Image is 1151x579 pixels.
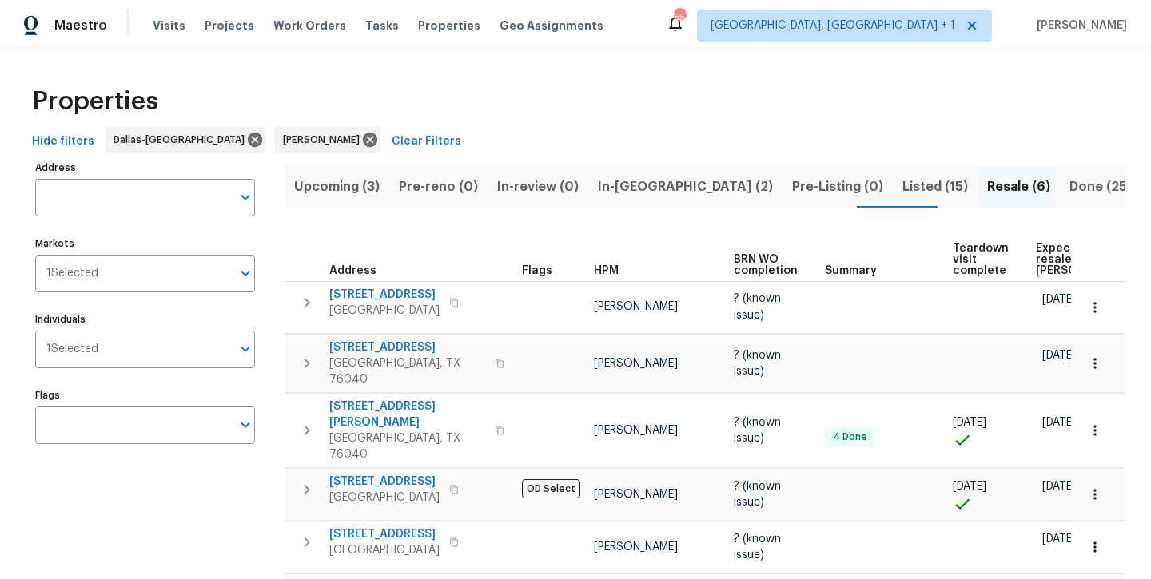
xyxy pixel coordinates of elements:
[392,132,461,152] span: Clear Filters
[329,430,485,462] span: [GEOGRAPHIC_DATA], TX 76040
[594,489,678,500] span: [PERSON_NAME]
[234,338,257,360] button: Open
[385,127,468,157] button: Clear Filters
[734,417,781,444] span: ? (known issue)
[399,176,478,198] span: Pre-reno (0)
[1042,533,1076,545] span: [DATE]
[987,176,1050,198] span: Resale (6)
[497,176,579,198] span: In-review (0)
[594,358,678,369] span: [PERSON_NAME]
[953,481,986,492] span: [DATE]
[329,542,440,558] span: [GEOGRAPHIC_DATA]
[734,293,781,320] span: ? (known issue)
[46,267,98,280] span: 1 Selected
[329,526,440,542] span: [STREET_ADDRESS]
[153,18,185,34] span: Visits
[1042,481,1076,492] span: [DATE]
[329,399,485,430] span: [STREET_ADDRESS][PERSON_NAME]
[594,425,678,436] span: [PERSON_NAME]
[54,18,107,34] span: Maestro
[953,243,1009,276] span: Teardown visit complete
[294,176,380,198] span: Upcoming (3)
[365,20,399,31] span: Tasks
[734,481,781,508] span: ? (known issue)
[594,541,678,553] span: [PERSON_NAME]
[594,265,619,276] span: HPM
[275,127,380,153] div: [PERSON_NAME]
[35,391,255,400] label: Flags
[734,254,798,276] span: BRN WO completion
[1042,350,1076,361] span: [DATE]
[1042,294,1076,305] span: [DATE]
[35,315,255,324] label: Individuals
[205,18,254,34] span: Projects
[734,350,781,377] span: ? (known issue)
[418,18,480,34] span: Properties
[26,127,101,157] button: Hide filters
[234,186,257,208] button: Open
[1042,417,1076,428] span: [DATE]
[1030,18,1127,34] span: [PERSON_NAME]
[594,301,678,312] span: [PERSON_NAME]
[234,262,257,284] button: Open
[500,18,603,34] span: Geo Assignments
[329,303,440,319] span: [GEOGRAPHIC_DATA]
[329,339,485,355] span: [STREET_ADDRESS]
[106,127,265,153] div: Dallas-[GEOGRAPHIC_DATA]
[522,479,580,498] span: OD Select
[329,265,376,276] span: Address
[329,490,440,506] span: [GEOGRAPHIC_DATA]
[902,176,968,198] span: Listed (15)
[32,93,158,109] span: Properties
[826,430,874,444] span: 4 Done
[734,533,781,561] span: ? (known issue)
[1069,176,1141,198] span: Done (250)
[953,417,986,428] span: [DATE]
[32,132,94,152] span: Hide filters
[234,414,257,436] button: Open
[35,239,255,248] label: Markets
[598,176,773,198] span: In-[GEOGRAPHIC_DATA] (2)
[114,132,251,148] span: Dallas-[GEOGRAPHIC_DATA]
[273,18,346,34] span: Work Orders
[825,265,877,276] span: Summary
[792,176,883,198] span: Pre-Listing (0)
[522,265,552,276] span: Flags
[35,163,255,173] label: Address
[1036,243,1126,276] span: Expected resale [PERSON_NAME]
[46,343,98,356] span: 1 Selected
[711,18,955,34] span: [GEOGRAPHIC_DATA], [GEOGRAPHIC_DATA] + 1
[329,287,440,303] span: [STREET_ADDRESS]
[283,132,366,148] span: [PERSON_NAME]
[674,10,685,26] div: 55
[329,355,485,387] span: [GEOGRAPHIC_DATA], TX 76040
[329,474,440,490] span: [STREET_ADDRESS]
